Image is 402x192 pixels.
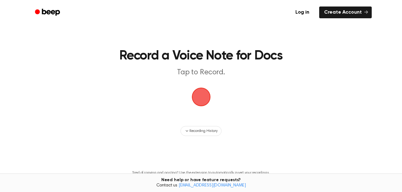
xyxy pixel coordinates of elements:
p: Tired of copying and pasting? Use the extension to automatically insert your recordings. [132,171,270,175]
h1: Record a Voice Note for Docs [67,50,335,63]
a: Beep [31,7,66,19]
a: [EMAIL_ADDRESS][DOMAIN_NAME] [179,183,246,188]
a: Create Account [319,7,372,18]
img: Beep Logo [192,88,210,106]
span: Contact us [4,183,398,189]
span: Recording History [189,128,217,134]
button: Recording History [180,126,221,136]
a: Log in [289,5,315,20]
p: Tap to Record. [83,68,320,78]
